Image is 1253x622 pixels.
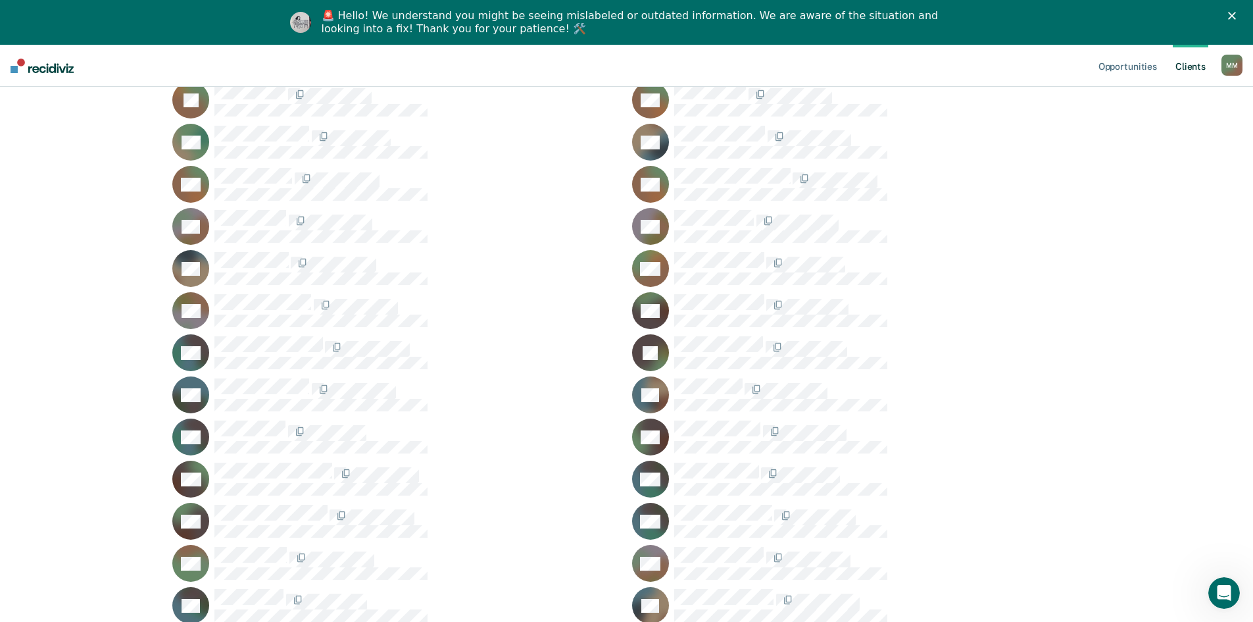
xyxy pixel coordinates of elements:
[1096,45,1160,87] a: Opportunities
[290,12,311,33] img: Profile image for Kim
[11,59,74,73] img: Recidiviz
[1221,55,1242,76] div: M M
[1228,12,1241,20] div: Close
[322,9,943,36] div: 🚨 Hello! We understand you might be seeing mislabeled or outdated information. We are aware of th...
[1208,577,1240,609] iframe: Intercom live chat
[1221,55,1242,76] button: MM
[1173,45,1208,87] a: Clients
